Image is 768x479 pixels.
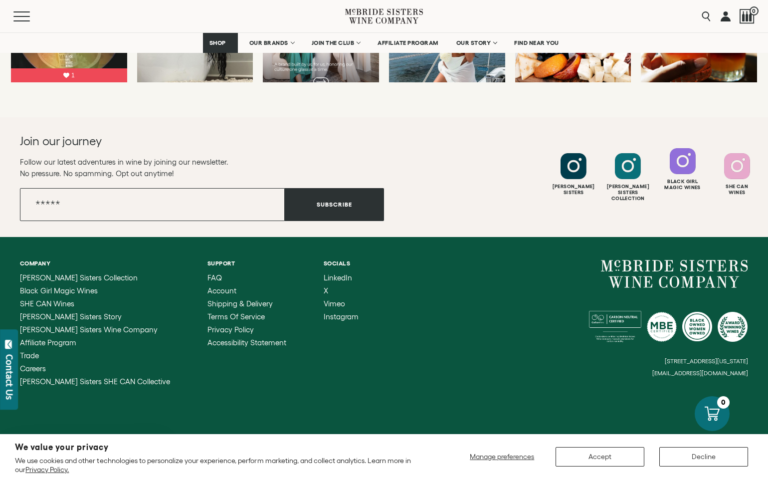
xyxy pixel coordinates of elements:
[207,325,254,334] span: Privacy Policy
[20,286,98,295] span: Black Girl Magic Wines
[20,364,46,373] span: Careers
[324,312,359,321] span: Instagram
[20,365,170,373] a: Careers
[249,39,288,46] span: OUR BRANDS
[20,188,285,221] input: Email
[456,39,491,46] span: OUR STORY
[324,274,359,282] a: LinkedIn
[207,339,286,347] a: Accessibility Statement
[207,300,286,308] a: Shipping & Delivery
[243,33,300,53] a: OUR BRANDS
[548,153,599,196] a: Follow McBride Sisters on Instagram [PERSON_NAME]Sisters
[659,447,748,467] button: Decline
[207,274,286,282] a: FAQ
[324,300,359,308] a: Vimeo
[324,299,345,308] span: Vimeo
[20,313,170,321] a: McBride Sisters Story
[209,39,226,46] span: SHOP
[324,286,328,295] span: X
[711,153,763,196] a: Follow SHE CAN Wines on Instagram She CanWines
[750,6,759,15] span: 0
[207,287,286,295] a: Account
[324,273,352,282] span: LinkedIn
[207,299,273,308] span: Shipping & Delivery
[20,378,170,386] a: McBride Sisters SHE CAN Collective
[203,33,238,53] a: SHOP
[20,156,384,179] p: Follow our latest adventures in wine by joining our newsletter. No pressure. No spamming. Opt out...
[20,326,170,334] a: McBride Sisters Wine Company
[717,396,730,409] div: 0
[508,33,566,53] a: FIND NEAR YOU
[464,447,541,467] button: Manage preferences
[20,287,170,295] a: Black Girl Magic Wines
[602,153,654,202] a: Follow McBride Sisters Collection on Instagram [PERSON_NAME] SistersCollection
[207,286,236,295] span: Account
[665,358,748,364] small: [STREET_ADDRESS][US_STATE]
[602,184,654,202] div: [PERSON_NAME] Sisters Collection
[20,312,122,321] span: [PERSON_NAME] Sisters Story
[20,273,138,282] span: [PERSON_NAME] Sisters Collection
[20,299,74,308] span: SHE CAN Wines
[15,456,427,474] p: We use cookies and other technologies to personalize your experience, perform marketing, and coll...
[207,312,265,321] span: Terms of Service
[652,370,748,377] small: [EMAIL_ADDRESS][DOMAIN_NAME]
[207,313,286,321] a: Terms of Service
[305,33,367,53] a: JOIN THE CLUB
[470,453,534,461] span: Manage preferences
[71,71,75,80] span: 1
[711,184,763,196] div: She Can Wines
[514,39,559,46] span: FIND NEAR YOU
[601,260,748,288] a: McBride Sisters Wine Company
[657,153,709,196] a: Follow Black Girl Magic Wines on Instagram Black GirlMagic Wines
[20,274,170,282] a: McBride Sisters Collection
[20,339,170,347] a: Affiliate Program
[20,352,170,360] a: Trade
[20,377,170,386] span: [PERSON_NAME] Sisters SHE CAN Collective
[371,33,445,53] a: AFFILIATE PROGRAM
[20,300,170,308] a: SHE CAN Wines
[312,39,355,46] span: JOIN THE CLUB
[556,447,644,467] button: Accept
[20,351,39,360] span: Trade
[207,273,222,282] span: FAQ
[15,443,427,452] h2: We value your privacy
[207,326,286,334] a: Privacy Policy
[20,133,348,149] h2: Join our journey
[207,338,286,347] span: Accessibility Statement
[450,33,503,53] a: OUR STORY
[324,287,359,295] a: X
[378,39,438,46] span: AFFILIATE PROGRAM
[285,188,384,221] button: Subscribe
[548,184,599,196] div: [PERSON_NAME] Sisters
[25,466,69,474] a: Privacy Policy.
[13,11,49,21] button: Mobile Menu Trigger
[20,338,76,347] span: Affiliate Program
[4,354,14,400] div: Contact Us
[324,313,359,321] a: Instagram
[20,325,158,334] span: [PERSON_NAME] Sisters Wine Company
[657,179,709,191] div: Black Girl Magic Wines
